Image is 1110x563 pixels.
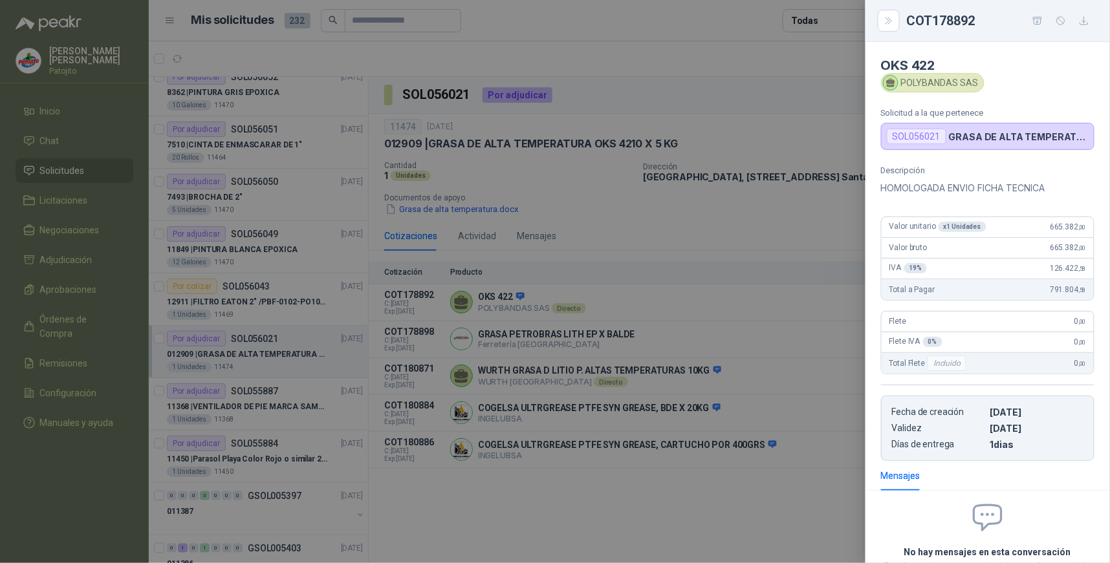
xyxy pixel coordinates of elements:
[949,131,1089,142] p: GRASA DE ALTA TEMPERATURA OKS 4210 X 5 KG
[1050,285,1086,294] span: 791.804
[889,243,927,252] span: Valor bruto
[892,439,985,450] p: Días de entrega
[1078,265,1086,272] span: ,58
[1074,337,1086,346] span: 0
[892,407,985,418] p: Fecha de creación
[907,10,1094,31] div: COT178892
[887,129,946,144] div: SOL056021
[881,180,1094,196] p: HOMOLOGADA ENVIO FICHA TECNICA
[881,73,985,92] div: POLYBANDAS SAS
[889,317,906,326] span: Flete
[881,545,1094,559] h2: No hay mensajes en esta conversación
[1078,318,1086,325] span: ,00
[881,165,1094,175] p: Descripción
[990,423,1083,434] p: [DATE]
[904,263,928,273] div: 19 %
[928,356,966,371] div: Incluido
[881,469,920,483] div: Mensajes
[889,285,935,294] span: Total a Pagar
[1078,360,1086,367] span: ,00
[923,337,942,347] div: 0 %
[1050,222,1086,231] span: 665.382
[990,407,1083,418] p: [DATE]
[881,108,1094,118] p: Solicitud a la que pertenece
[990,439,1083,450] p: 1 dias
[889,263,927,273] span: IVA
[881,13,897,28] button: Close
[892,423,985,434] p: Validez
[1078,339,1086,346] span: ,00
[939,222,986,232] div: x 1 Unidades
[889,222,986,232] span: Valor unitario
[881,58,1094,73] h4: OKS 422
[1078,286,1086,293] span: ,58
[1078,224,1086,231] span: ,00
[1074,359,1086,368] span: 0
[1050,243,1086,252] span: 665.382
[889,337,942,347] span: Flete IVA
[1078,244,1086,251] span: ,00
[889,356,969,371] span: Total Flete
[1050,264,1086,273] span: 126.422
[1074,317,1086,326] span: 0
